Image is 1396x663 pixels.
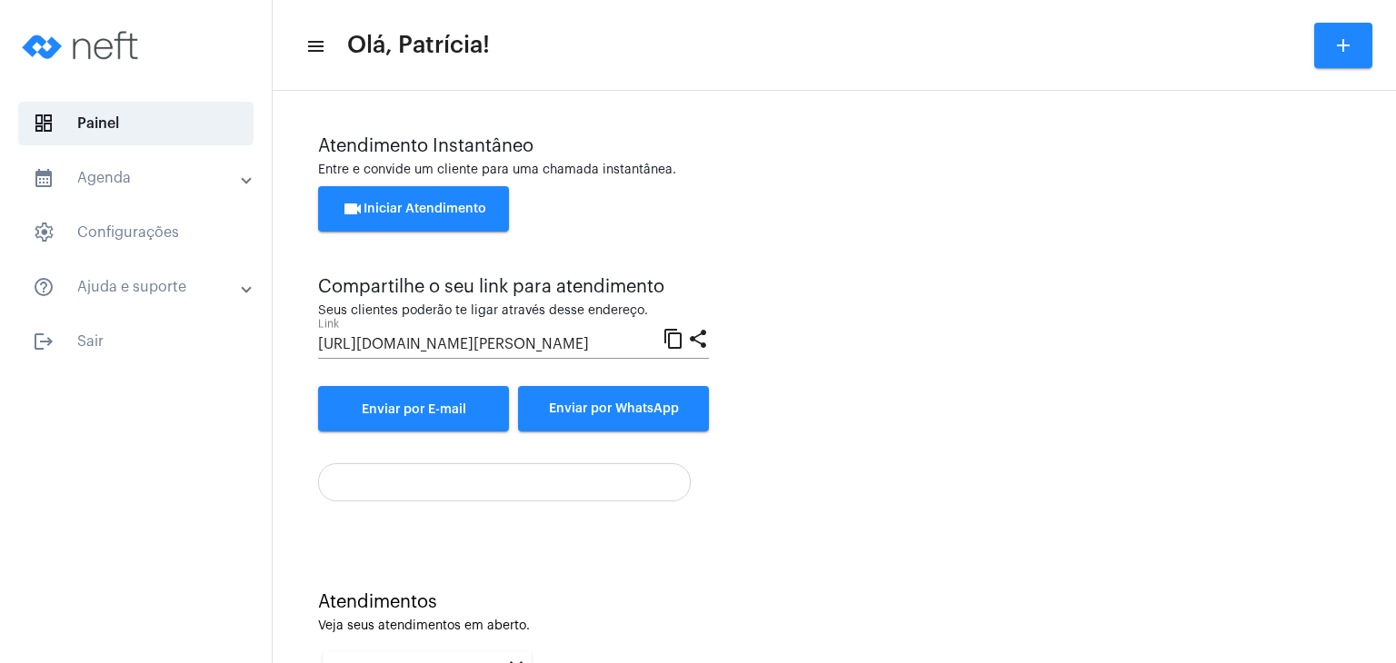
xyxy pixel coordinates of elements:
mat-panel-title: Agenda [33,167,243,189]
div: Atendimento Instantâneo [318,136,1351,156]
span: Enviar por E-mail [362,403,466,416]
button: Enviar por WhatsApp [518,386,709,431]
div: Veja seus atendimentos em aberto. [318,619,1351,633]
mat-icon: share [687,327,709,349]
mat-panel-title: Ajuda e suporte [33,276,243,298]
span: Enviar por WhatsApp [549,402,679,415]
mat-icon: sidenav icon [33,276,55,298]
mat-icon: sidenav icon [33,331,55,352]
a: Enviar por E-mail [318,386,509,431]
span: Configurações [18,211,254,254]
span: Olá, Patrícia! [347,31,490,60]
button: Iniciar Atendimento [318,186,509,232]
mat-expansion-panel-header: sidenav iconAjuda e suporte [11,265,272,309]
mat-expansion-panel-header: sidenav iconAgenda [11,156,272,200]
mat-icon: sidenav icon [305,35,324,57]
span: sidenav icon [33,222,55,243]
mat-icon: videocam [342,198,364,220]
div: Compartilhe o seu link para atendimento [318,277,709,297]
mat-icon: content_copy [663,327,684,349]
div: Atendimentos [318,592,1351,612]
div: Seus clientes poderão te ligar através desse endereço. [318,304,709,318]
img: logo-neft-novo-2.png [15,9,151,82]
div: Entre e convide um cliente para uma chamada instantânea. [318,163,1351,177]
mat-icon: sidenav icon [33,167,55,189]
span: Sair [18,320,254,363]
span: Painel [18,102,254,145]
mat-icon: add [1332,35,1354,56]
span: Iniciar Atendimento [342,203,486,215]
span: sidenav icon [33,113,55,134]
